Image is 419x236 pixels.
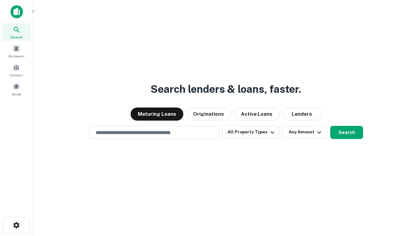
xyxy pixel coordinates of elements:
[10,34,22,40] span: Search
[12,91,21,97] span: Saved
[10,72,23,78] span: Contacts
[131,108,183,121] button: Maturing Loans
[2,42,31,60] a: Borrowers
[234,108,280,121] button: Active Loans
[282,126,328,139] button: Any Amount
[222,126,279,139] button: All Property Types
[2,61,31,79] a: Contacts
[9,53,24,59] span: Borrowers
[282,108,321,121] button: Lenders
[186,108,231,121] button: Originations
[10,5,23,18] img: capitalize-icon.png
[2,80,31,98] a: Saved
[330,126,363,139] button: Search
[386,184,419,215] iframe: Chat Widget
[2,23,31,41] a: Search
[151,81,301,97] h3: Search lenders & loans, faster.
